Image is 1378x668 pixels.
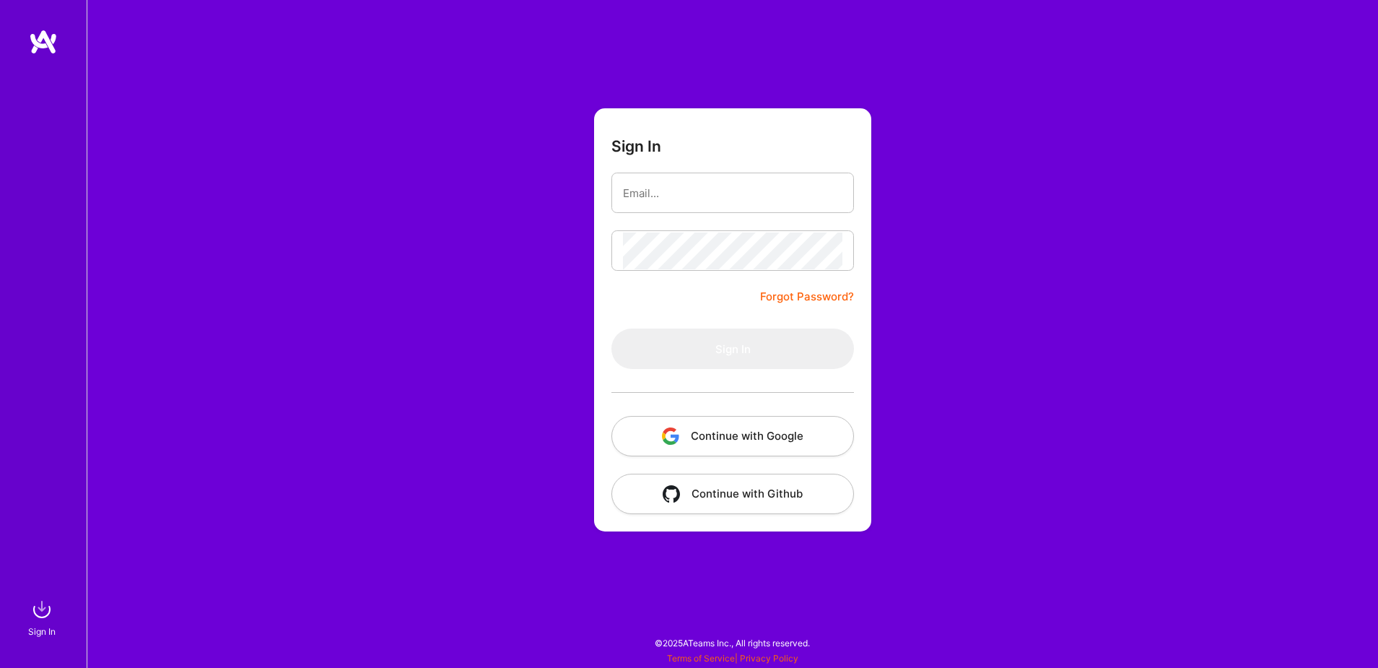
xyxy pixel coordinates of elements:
[30,595,56,639] a: sign inSign In
[663,485,680,503] img: icon
[623,175,842,212] input: Email...
[29,29,58,55] img: logo
[611,416,854,456] button: Continue with Google
[87,625,1378,661] div: © 2025 ATeams Inc., All rights reserved.
[667,653,735,664] a: Terms of Service
[662,428,679,445] img: icon
[611,137,661,155] h3: Sign In
[667,653,798,664] span: |
[760,288,854,305] a: Forgot Password?
[611,474,854,514] button: Continue with Github
[611,329,854,369] button: Sign In
[28,624,56,639] div: Sign In
[740,653,798,664] a: Privacy Policy
[27,595,56,624] img: sign in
